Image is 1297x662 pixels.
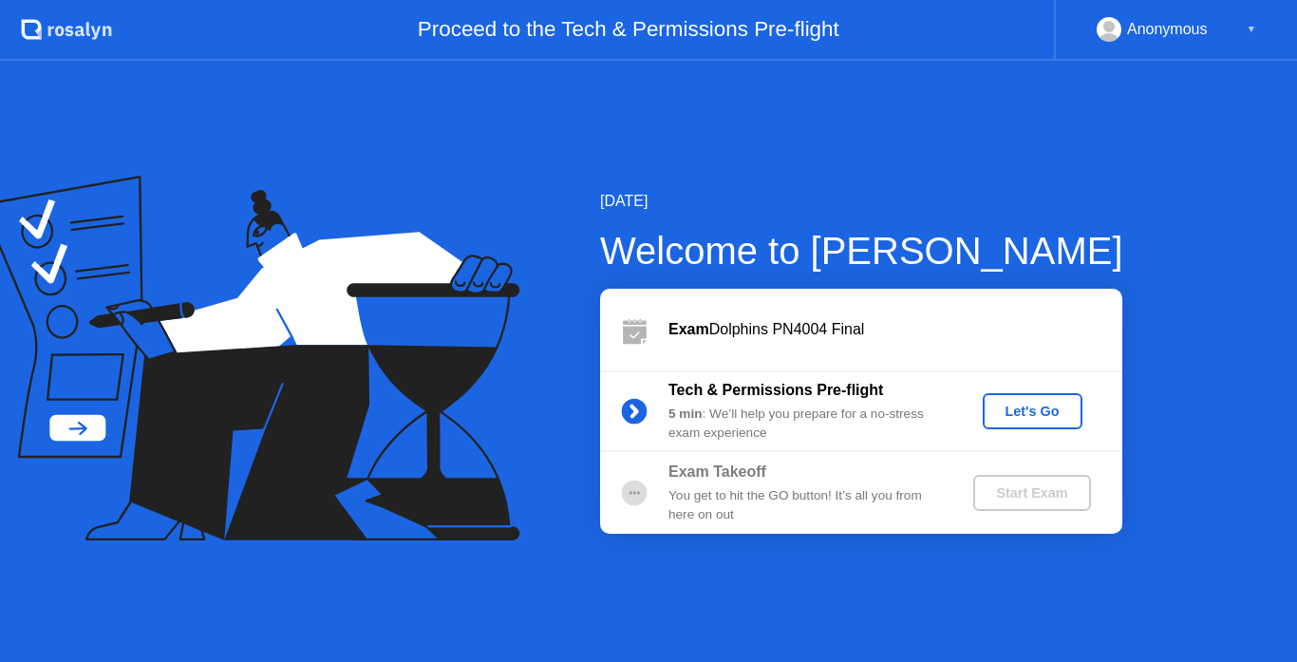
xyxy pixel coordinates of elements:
[990,404,1075,419] div: Let's Go
[668,407,703,421] b: 5 min
[668,405,942,444] div: : We’ll help you prepare for a no-stress exam experience
[668,382,883,398] b: Tech & Permissions Pre-flight
[973,475,1090,511] button: Start Exam
[600,190,1123,213] div: [DATE]
[1247,17,1256,42] div: ▼
[668,318,1122,341] div: Dolphins PN4004 Final
[981,485,1082,501] div: Start Exam
[668,486,942,525] div: You get to hit the GO button! It’s all you from here on out
[668,463,766,480] b: Exam Takeoff
[668,321,709,337] b: Exam
[1127,17,1208,42] div: Anonymous
[600,222,1123,279] div: Welcome to [PERSON_NAME]
[983,393,1082,429] button: Let's Go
